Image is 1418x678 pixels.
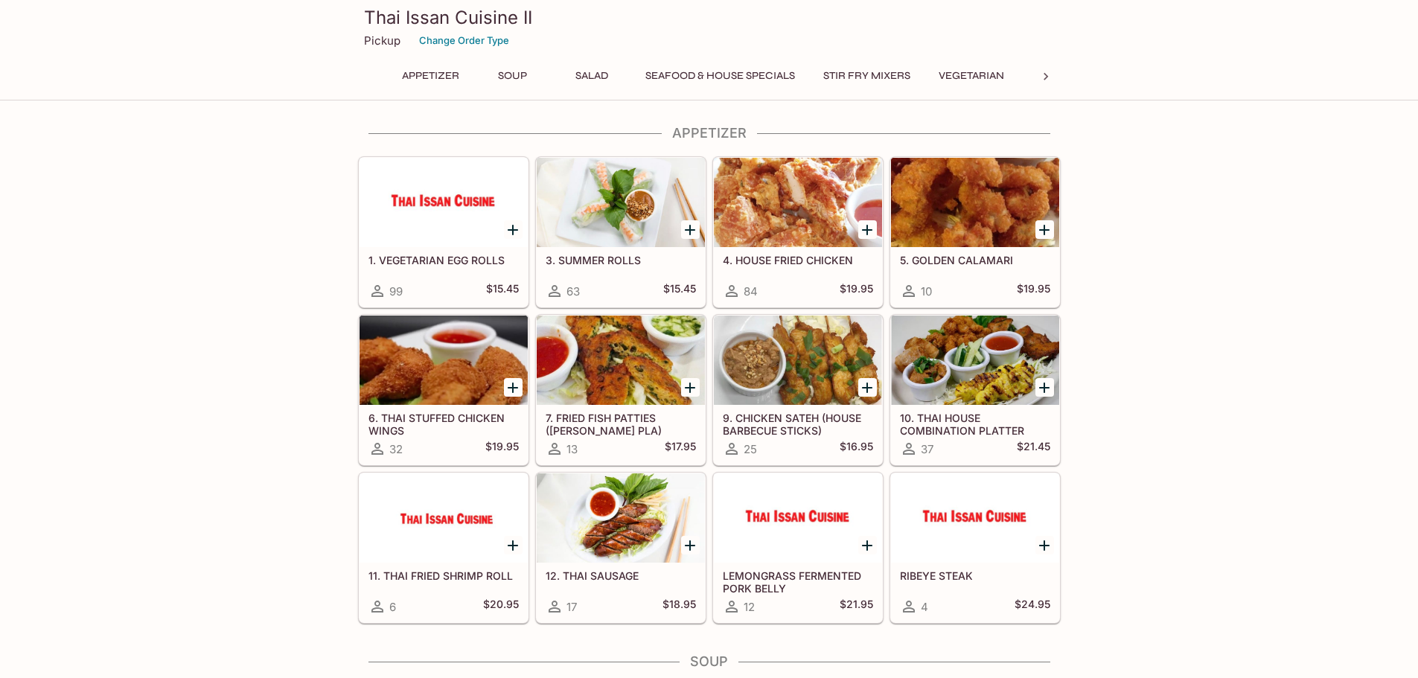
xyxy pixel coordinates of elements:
[840,598,873,615] h5: $21.95
[858,378,877,397] button: Add 9. CHICKEN SATEH (HOUSE BARBECUE STICKS)
[364,6,1055,29] h3: Thai Issan Cuisine II
[681,536,700,554] button: Add 12. THAI SAUSAGE
[637,65,803,86] button: Seafood & House Specials
[900,569,1050,582] h5: RIBEYE STEAK
[663,282,696,300] h5: $15.45
[1035,536,1054,554] button: Add RIBEYE STEAK
[858,536,877,554] button: Add LEMONGRASS FERMENTED PORK BELLY
[840,440,873,458] h5: $16.95
[359,157,528,307] a: 1. VEGETARIAN EGG ROLLS99$15.45
[368,569,519,582] h5: 11. THAI FRIED SHRIMP ROLL
[723,254,873,266] h5: 4. HOUSE FRIED CHICKEN
[921,284,932,298] span: 10
[546,254,696,266] h5: 3. SUMMER ROLLS
[364,33,400,48] p: Pickup
[504,378,523,397] button: Add 6. THAI STUFFED CHICKEN WINGS
[566,600,577,614] span: 17
[900,412,1050,436] h5: 10. THAI HOUSE COMBINATION PLATTER
[566,442,578,456] span: 13
[714,158,882,247] div: 4. HOUSE FRIED CHICKEN
[536,473,706,623] a: 12. THAI SAUSAGE17$18.95
[714,316,882,405] div: 9. CHICKEN SATEH (HOUSE BARBECUE STICKS)
[389,442,403,456] span: 32
[713,315,883,465] a: 9. CHICKEN SATEH (HOUSE BARBECUE STICKS)25$16.95
[537,316,705,405] div: 7. FRIED FISH PATTIES (TOD MUN PLA)
[930,65,1012,86] button: Vegetarian
[558,65,625,86] button: Salad
[360,158,528,247] div: 1. VEGETARIAN EGG ROLLS
[744,600,755,614] span: 12
[662,598,696,615] h5: $18.95
[665,440,696,458] h5: $17.95
[504,220,523,239] button: Add 1. VEGETARIAN EGG ROLLS
[368,412,519,436] h5: 6. THAI STUFFED CHICKEN WINGS
[900,254,1050,266] h5: 5. GOLDEN CALAMARI
[891,473,1059,563] div: RIBEYE STEAK
[713,473,883,623] a: LEMONGRASS FERMENTED PORK BELLY12$21.95
[566,284,580,298] span: 63
[360,473,528,563] div: 11. THAI FRIED SHRIMP ROLL
[546,569,696,582] h5: 12. THAI SAUSAGE
[486,282,519,300] h5: $15.45
[485,440,519,458] h5: $19.95
[1017,282,1050,300] h5: $19.95
[359,315,528,465] a: 6. THAI STUFFED CHICKEN WINGS32$19.95
[723,569,873,594] h5: LEMONGRASS FERMENTED PORK BELLY
[537,158,705,247] div: 3. SUMMER ROLLS
[744,442,757,456] span: 25
[536,315,706,465] a: 7. FRIED FISH PATTIES ([PERSON_NAME] PLA)13$17.95
[744,284,758,298] span: 84
[359,473,528,623] a: 11. THAI FRIED SHRIMP ROLL6$20.95
[368,254,519,266] h5: 1. VEGETARIAN EGG ROLLS
[479,65,546,86] button: Soup
[840,282,873,300] h5: $19.95
[483,598,519,615] h5: $20.95
[504,536,523,554] button: Add 11. THAI FRIED SHRIMP ROLL
[891,158,1059,247] div: 5. GOLDEN CALAMARI
[394,65,467,86] button: Appetizer
[891,316,1059,405] div: 10. THAI HOUSE COMBINATION PLATTER
[1035,378,1054,397] button: Add 10. THAI HOUSE COMBINATION PLATTER
[681,378,700,397] button: Add 7. FRIED FISH PATTIES (TOD MUN PLA)
[890,157,1060,307] a: 5. GOLDEN CALAMARI10$19.95
[358,653,1061,670] h4: Soup
[1024,65,1091,86] button: Noodles
[389,284,403,298] span: 99
[389,600,396,614] span: 6
[537,473,705,563] div: 12. THAI SAUSAGE
[1035,220,1054,239] button: Add 5. GOLDEN CALAMARI
[546,412,696,436] h5: 7. FRIED FISH PATTIES ([PERSON_NAME] PLA)
[890,473,1060,623] a: RIBEYE STEAK4$24.95
[1017,440,1050,458] h5: $21.45
[358,125,1061,141] h4: Appetizer
[713,157,883,307] a: 4. HOUSE FRIED CHICKEN84$19.95
[681,220,700,239] button: Add 3. SUMMER ROLLS
[1015,598,1050,615] h5: $24.95
[714,473,882,563] div: LEMONGRASS FERMENTED PORK BELLY
[412,29,516,52] button: Change Order Type
[890,315,1060,465] a: 10. THAI HOUSE COMBINATION PLATTER37$21.45
[815,65,919,86] button: Stir Fry Mixers
[921,442,933,456] span: 37
[921,600,928,614] span: 4
[360,316,528,405] div: 6. THAI STUFFED CHICKEN WINGS
[723,412,873,436] h5: 9. CHICKEN SATEH (HOUSE BARBECUE STICKS)
[858,220,877,239] button: Add 4. HOUSE FRIED CHICKEN
[536,157,706,307] a: 3. SUMMER ROLLS63$15.45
